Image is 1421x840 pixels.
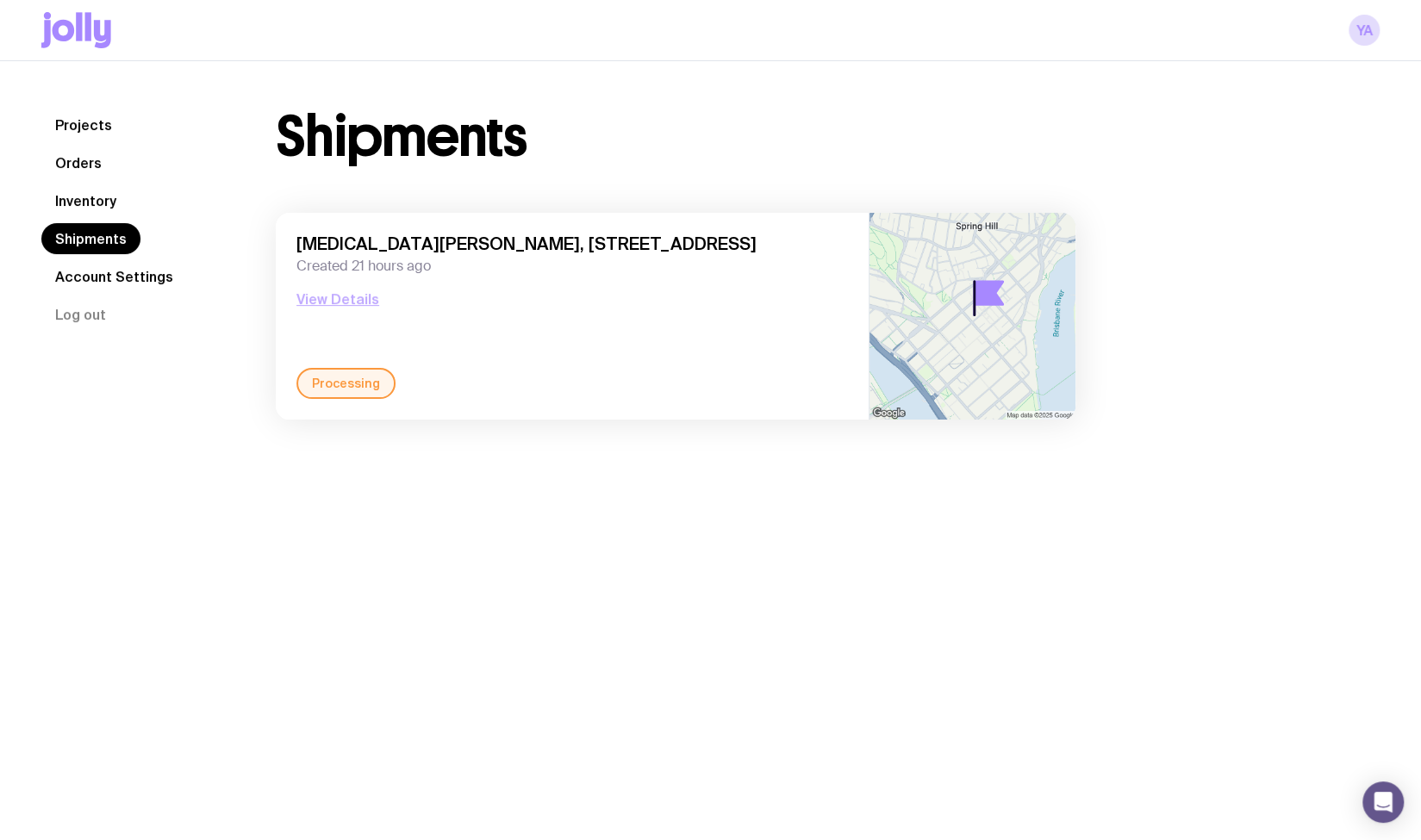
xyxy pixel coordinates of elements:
[1362,781,1404,823] div: Open Intercom Messenger
[1349,15,1380,46] a: YA
[296,289,379,309] button: View Details
[296,233,848,254] span: [MEDICAL_DATA][PERSON_NAME], [STREET_ADDRESS]
[869,213,1075,420] img: staticmap
[41,223,140,254] a: Shipments
[41,147,115,178] a: Orders
[296,368,396,399] div: Processing
[41,261,187,292] a: Account Settings
[276,109,527,165] h1: Shipments
[41,299,120,330] button: Log out
[296,258,848,275] span: Created 21 hours ago
[41,109,126,140] a: Projects
[41,185,130,216] a: Inventory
